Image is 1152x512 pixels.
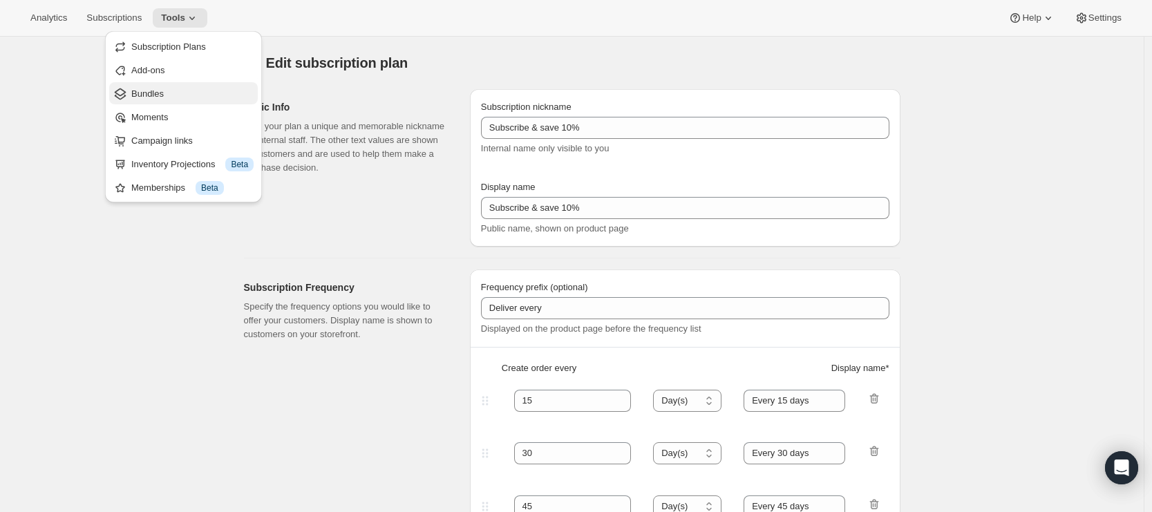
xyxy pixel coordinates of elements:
button: Tools [153,8,207,28]
button: Add-ons [109,59,258,81]
button: Analytics [22,8,75,28]
button: Settings [1066,8,1130,28]
span: Add-ons [131,65,164,75]
button: Bundles [109,82,258,104]
h2: Subscription Frequency [244,281,448,294]
span: Settings [1088,12,1122,23]
span: Create order every [502,361,576,375]
span: Tools [161,12,185,23]
button: Campaign links [109,129,258,151]
span: Display name [481,182,536,192]
span: Edit subscription plan [266,55,408,70]
span: Help [1022,12,1041,23]
input: Deliver every [481,297,889,319]
button: Subscriptions [78,8,150,28]
span: Beta [231,159,248,170]
span: Display name * [831,361,889,375]
input: 1 month [744,442,845,464]
span: Displayed on the product page before the frequency list [481,323,701,334]
input: Subscribe & Save [481,117,889,139]
button: Subscription Plans [109,35,258,57]
input: 1 month [744,390,845,412]
span: Moments [131,112,168,122]
span: Frequency prefix (optional) [481,282,588,292]
button: Inventory Projections [109,153,258,175]
span: Bundles [131,88,164,99]
span: Subscription Plans [131,41,206,52]
button: Moments [109,106,258,128]
p: Give your plan a unique and memorable nickname for internal staff. The other text values are show... [244,120,448,175]
div: Memberships [131,181,254,195]
input: Subscribe & Save [481,197,889,219]
span: Beta [201,182,218,193]
span: Campaign links [131,135,193,146]
span: Analytics [30,12,67,23]
p: Specify the frequency options you would like to offer your customers. Display name is shown to cu... [244,300,448,341]
button: Help [1000,8,1063,28]
span: Internal name only visible to you [481,143,610,153]
div: Inventory Projections [131,158,254,171]
span: Subscription nickname [481,102,572,112]
span: Subscriptions [86,12,142,23]
h2: Basic Info [244,100,448,114]
div: Open Intercom Messenger [1105,451,1138,484]
button: Memberships [109,176,258,198]
span: Public name, shown on product page [481,223,629,234]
